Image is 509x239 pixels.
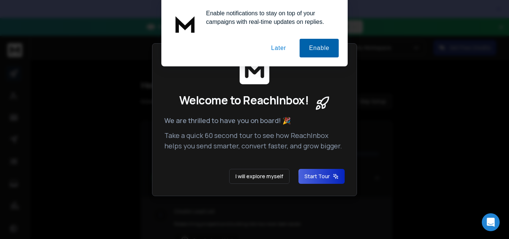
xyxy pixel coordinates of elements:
[300,39,339,57] button: Enable
[262,39,295,57] button: Later
[179,94,309,107] span: Welcome to ReachInbox!
[170,9,200,39] img: notification icon
[482,213,500,231] div: Open Intercom Messenger
[304,173,339,180] span: Start Tour
[298,169,345,184] button: Start Tour
[200,9,339,26] div: Enable notifications to stay on top of your campaigns with real-time updates on replies.
[229,169,290,184] button: I will explore myself
[164,130,345,151] p: Take a quick 60 second tour to see how ReachInbox helps you send smarter, convert faster, and gro...
[164,115,345,126] p: We are thrilled to have you on board! 🎉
